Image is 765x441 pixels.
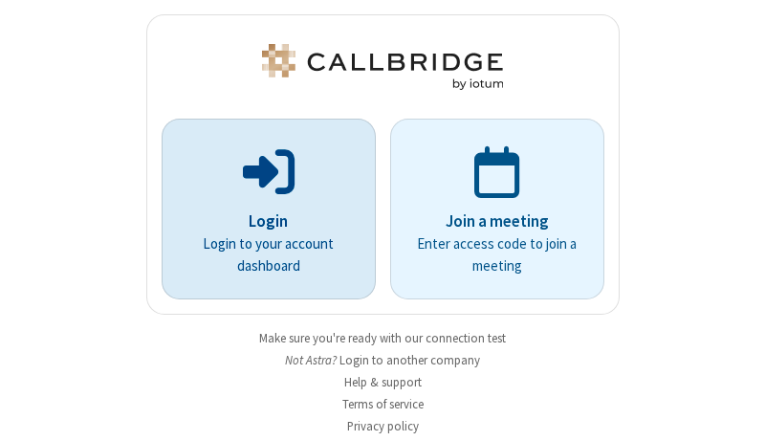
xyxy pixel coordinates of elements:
a: Privacy policy [347,418,419,434]
a: Join a meetingEnter access code to join a meeting [390,119,604,299]
p: Enter access code to join a meeting [417,233,578,276]
p: Login [188,209,349,234]
a: Make sure you're ready with our connection test [259,330,506,346]
p: Login to your account dashboard [188,233,349,276]
a: Terms of service [342,396,424,412]
button: LoginLogin to your account dashboard [162,119,376,299]
a: Help & support [344,374,422,390]
button: Login to another company [339,351,480,369]
p: Join a meeting [417,209,578,234]
li: Not Astra? [146,351,620,369]
img: Astra [258,44,507,90]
